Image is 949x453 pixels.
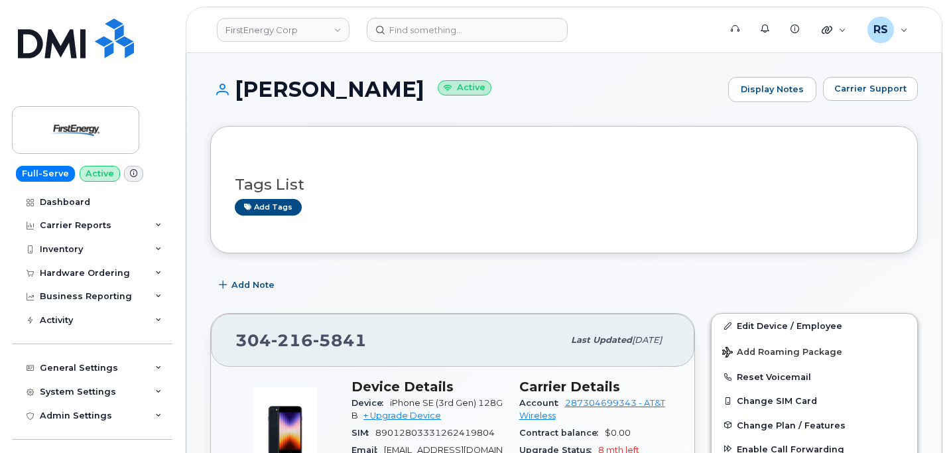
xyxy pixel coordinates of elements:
span: Add Roaming Package [722,347,842,359]
span: Device [351,398,390,408]
h3: Carrier Details [519,379,671,395]
span: iPhone SE (3rd Gen) 128GB [351,398,503,420]
span: Add Note [231,279,275,291]
h3: Device Details [351,379,503,395]
small: Active [438,80,491,96]
a: Display Notes [728,77,816,102]
a: 287304699343 - AT&T Wireless [519,398,665,420]
span: $0.00 [605,428,631,438]
span: Account [519,398,565,408]
span: 216 [271,330,313,350]
button: Add Note [210,273,286,297]
span: Change Plan / Features [737,420,846,430]
span: Contract balance [519,428,605,438]
span: 5841 [313,330,367,350]
h1: [PERSON_NAME] [210,78,722,101]
span: Carrier Support [834,82,907,95]
button: Reset Voicemail [712,365,917,389]
button: Add Roaming Package [712,338,917,365]
a: Add tags [235,199,302,216]
h3: Tags List [235,176,893,193]
iframe: Messenger Launcher [891,395,939,443]
button: Change Plan / Features [712,413,917,437]
button: Change SIM Card [712,389,917,413]
span: [DATE] [632,335,662,345]
a: + Upgrade Device [363,411,441,421]
span: 89012803331262419804 [375,428,495,438]
a: Edit Device / Employee [712,314,917,338]
span: SIM [351,428,375,438]
span: Last updated [571,335,632,345]
span: 304 [235,330,367,350]
button: Carrier Support [823,77,918,101]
